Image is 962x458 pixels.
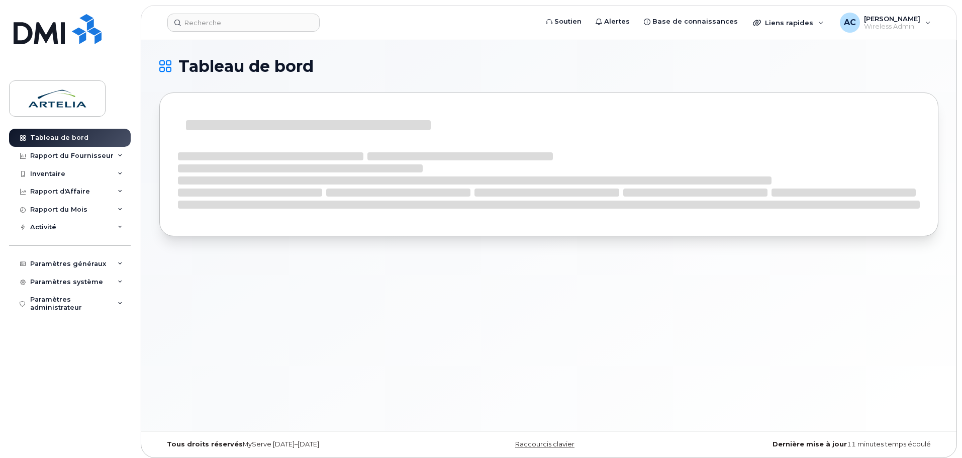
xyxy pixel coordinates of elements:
[167,440,243,448] strong: Tous droits réservés
[679,440,938,448] div: 11 minutes temps écoulé
[515,440,574,448] a: Raccourcis clavier
[178,59,314,74] span: Tableau de bord
[773,440,847,448] strong: Dernière mise à jour
[159,440,419,448] div: MyServe [DATE]–[DATE]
